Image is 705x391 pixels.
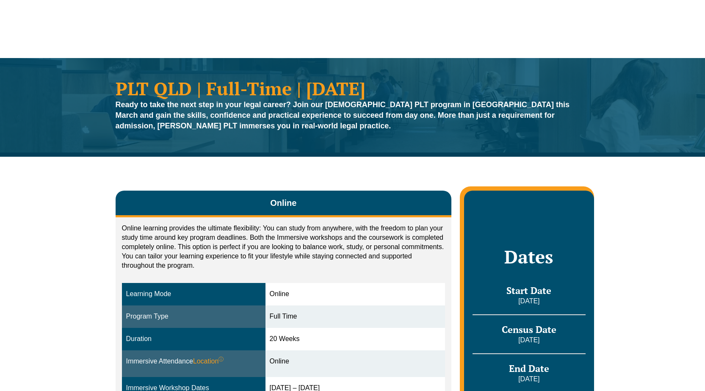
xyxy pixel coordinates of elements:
div: 20 Weeks [270,334,441,344]
span: Location [193,357,224,366]
sup: ⓘ [218,356,224,362]
div: Online [270,289,441,299]
div: Duration [126,334,261,344]
strong: Ready to take the next step in your legal career? Join our [DEMOGRAPHIC_DATA] PLT program in [GEO... [116,100,570,130]
div: Full Time [270,312,441,322]
p: Online learning provides the ultimate flexibility: You can study from anywhere, with the freedom ... [122,224,445,270]
span: Online [270,197,296,209]
p: [DATE] [473,374,585,384]
h1: PLT QLD | Full-Time | [DATE] [116,79,590,97]
p: [DATE] [473,336,585,345]
span: End Date [509,362,549,374]
div: Immersive Attendance [126,357,261,366]
span: Census Date [502,323,556,336]
div: Learning Mode [126,289,261,299]
div: Online [270,357,441,366]
p: [DATE] [473,297,585,306]
span: Start Date [506,284,551,297]
h2: Dates [473,246,585,267]
div: Program Type [126,312,261,322]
